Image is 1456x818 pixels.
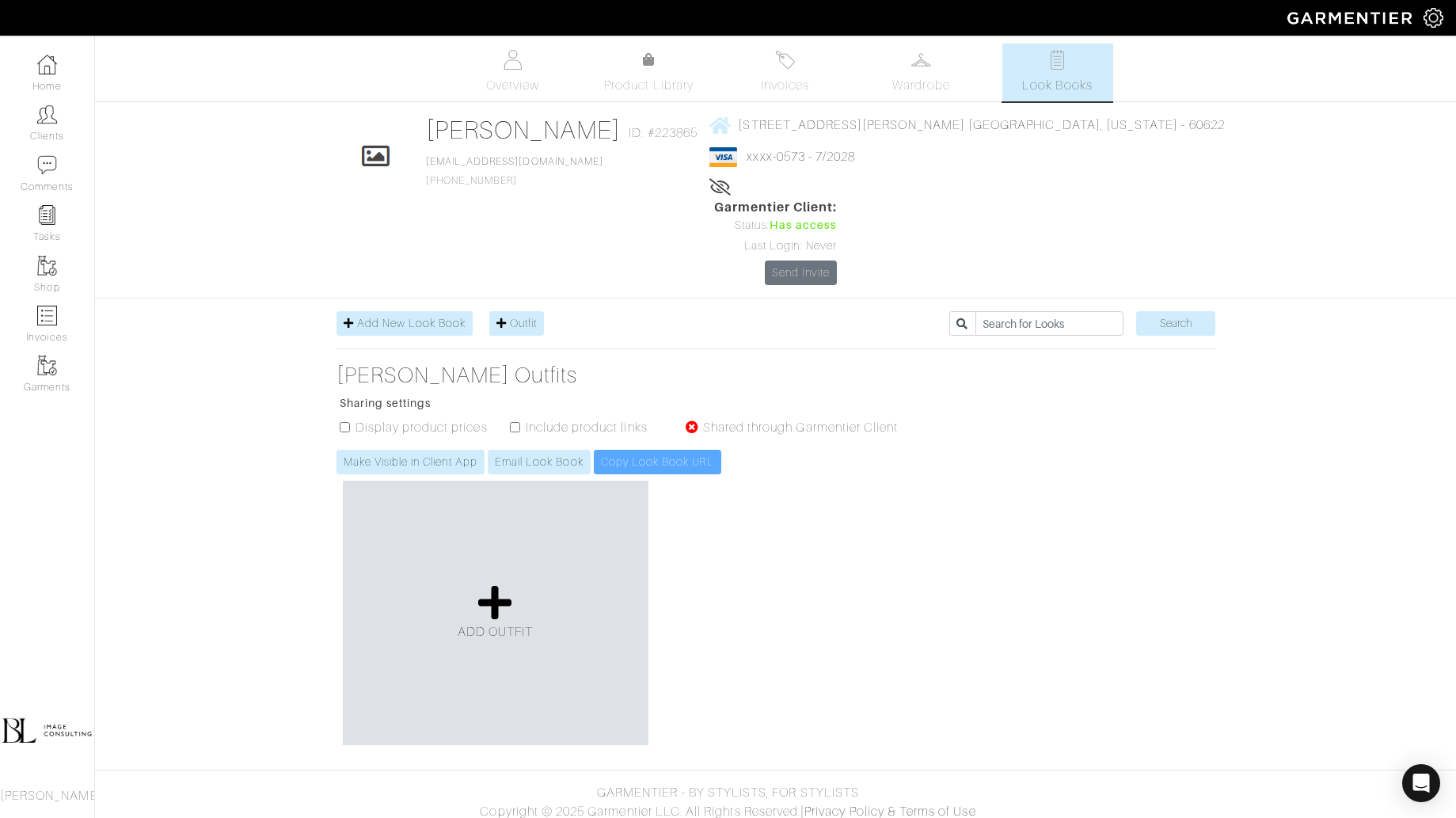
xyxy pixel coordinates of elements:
span: ADD OUTFIT [458,625,534,639]
a: [STREET_ADDRESS][PERSON_NAME] [GEOGRAPHIC_DATA], [US_STATE] - 60622 [709,115,1224,135]
a: Wardrobe [866,44,977,101]
a: [EMAIL_ADDRESS][DOMAIN_NAME] [426,156,603,167]
div: Open Intercom Messenger [1402,764,1440,802]
a: [PERSON_NAME] [426,116,622,144]
span: Add New Look Book [357,317,466,329]
a: Look Books [1002,44,1113,101]
a: Email Look Book [488,450,591,474]
a: Make Visible in Client App [336,450,485,474]
span: Wardrobe [892,76,949,95]
span: Has access [770,217,838,234]
img: basicinfo-40fd8af6dae0f16599ec9e87c0ef1c0a1fdea2edbe929e3d69a839185d80c458.svg [503,50,523,70]
img: garments-icon-b7da505a4dc4fd61783c78ac3ca0ef83fa9d6f193b1c9dc38574b1d14d53ca28.png [37,256,57,276]
img: garmentier-logo-header-white-b43fb05a5012e4ada735d5af1a66efaba907eab6374d6393d1fbf88cb4ef424d.png [1279,4,1424,32]
span: [STREET_ADDRESS][PERSON_NAME] [GEOGRAPHIC_DATA], [US_STATE] - 60622 [738,118,1224,132]
img: gear-icon-white-bd11855cb880d31180b6d7d6211b90ccbf57a29d726f0c71d8c61bd08dd39cc2.png [1424,8,1443,28]
span: [PHONE_NUMBER] [426,156,603,186]
span: Garmentier Client: [714,198,838,217]
a: Invoices [730,44,841,101]
label: Shared through Garmentier Client [703,418,899,437]
img: reminder-icon-8004d30b9f0a5d33ae49ab947aed9ed385cf756f9e5892f1edd6e32f2345188e.png [37,205,57,225]
a: Send Invite [765,261,838,285]
a: Product Library [594,51,705,95]
div: Last Login: Never [714,238,838,255]
span: ID: #223865 [629,124,698,143]
span: Look Books [1022,76,1093,95]
img: visa-934b35602734be37eb7d5d7e5dbcd2044c359bf20a24dc3361ca3fa54326a8a7.png [709,147,737,167]
a: Overview [458,44,568,101]
img: orders-icon-0abe47150d42831381b5fb84f609e132dff9fe21cb692f30cb5eec754e2cba89.png [37,306,57,325]
img: dashboard-icon-dbcd8f5a0b271acd01030246c82b418ddd0df26cd7fceb0bd07c9910d44c42f6.png [37,55,57,74]
img: comment-icon-a0a6a9ef722e966f86d9cbdc48e553b5cf19dbc54f86b18d962a5391bc8f6eb6.png [37,155,57,175]
input: Search for Looks [975,311,1123,336]
img: todo-9ac3debb85659649dc8f770b8b6100bb5dab4b48dedcbae339e5042a72dfd3cc.svg [1047,50,1067,70]
label: Display product prices [355,418,488,437]
img: wardrobe-487a4870c1b7c33e795ec22d11cfc2ed9d08956e64fb3008fe2437562e282088.svg [911,50,931,70]
img: orders-27d20c2124de7fd6de4e0e44c1d41de31381a507db9b33961299e4e07d508b8c.svg [775,50,795,70]
p: Sharing settings [340,395,914,412]
span: Overview [486,76,539,95]
label: Include product links [526,418,648,437]
span: Product Library [604,76,694,95]
input: Search [1136,311,1215,336]
a: Add New Look Book [336,311,473,336]
span: Invoices [761,76,809,95]
span: Outfit [510,317,537,329]
a: ADD OUTFIT [458,584,534,641]
a: [PERSON_NAME] Outfits [336,362,914,389]
a: Outfit [489,311,544,336]
img: clients-icon-6bae9207a08558b7cb47a8932f037763ab4055f8c8b6bfacd5dc20c3e0201464.png [37,105,57,124]
div: Status: [714,217,838,234]
a: xxxx-0573 - 7/2028 [747,150,855,164]
img: garments-icon-b7da505a4dc4fd61783c78ac3ca0ef83fa9d6f193b1c9dc38574b1d14d53ca28.png [37,356,57,375]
